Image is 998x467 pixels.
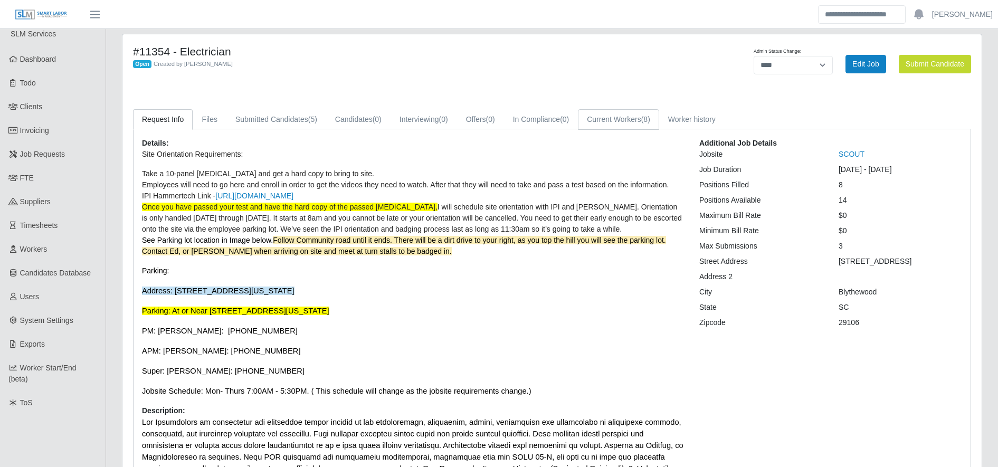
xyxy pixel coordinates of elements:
[818,5,906,24] input: Search
[691,271,831,282] div: Address 2
[142,287,294,295] span: Address: [STREET_ADDRESS][US_STATE]
[20,340,45,348] span: Exports
[133,60,151,69] span: Open
[20,126,49,135] span: Invoicing
[641,115,650,123] span: (8)
[691,149,831,160] div: Jobsite
[20,245,47,253] span: Workers
[20,55,56,63] span: Dashboard
[373,115,382,123] span: (0)
[439,115,448,123] span: (0)
[20,102,43,111] span: Clients
[845,55,886,73] a: Edit Job
[142,406,185,415] b: Description:
[142,266,169,275] span: Parking:
[20,292,40,301] span: Users
[831,179,970,190] div: 8
[699,139,777,147] b: Additional Job Details
[20,197,51,206] span: Suppliers
[578,109,659,130] a: Current Workers
[193,109,226,130] a: Files
[839,150,864,158] a: SCOUT
[142,139,169,147] b: Details:
[226,109,326,130] a: Submitted Candidates
[691,225,831,236] div: Minimum Bill Rate
[691,287,831,298] div: City
[142,327,298,335] span: PM: [PERSON_NAME]: [PHONE_NUMBER]
[142,347,301,355] span: APM: [PERSON_NAME]: [PHONE_NUMBER]
[142,236,666,255] span: Follow Community road until it ends. There will be a dirt drive to your right, as you top the hil...
[831,164,970,175] div: [DATE] - [DATE]
[15,9,68,21] img: SLM Logo
[391,109,457,130] a: Interviewing
[691,164,831,175] div: Job Duration
[133,109,193,130] a: Request Info
[142,180,669,189] span: Employees will need to go here and enroll in order to get the videos they need to watch. After th...
[659,109,725,130] a: Worker history
[691,179,831,190] div: Positions Filled
[831,195,970,206] div: 14
[560,115,569,123] span: (0)
[142,203,438,211] span: Once you have passed your test and have the hard copy of the passed [MEDICAL_DATA],
[932,9,993,20] a: [PERSON_NAME]
[691,210,831,221] div: Maximum Bill Rate
[20,79,36,87] span: Todo
[20,174,34,182] span: FTE
[831,287,970,298] div: Blythewood
[691,302,831,313] div: State
[142,307,329,315] span: Parking: At or Near [STREET_ADDRESS][US_STATE]
[504,109,578,130] a: In Compliance
[831,256,970,267] div: [STREET_ADDRESS]
[20,269,91,277] span: Candidates Database
[142,203,682,233] span: I will schedule site orientation with IPI and [PERSON_NAME]. Orientation is only handled [DATE] t...
[457,109,504,130] a: Offers
[142,150,243,158] span: Site Orientation Requirements:
[326,109,391,130] a: Candidates
[20,316,73,325] span: System Settings
[691,256,831,267] div: Street Address
[142,169,374,178] span: Take a 10-panel [MEDICAL_DATA] and get a hard copy to bring to site.
[20,221,58,230] span: Timesheets
[486,115,495,123] span: (0)
[215,192,293,200] a: [URL][DOMAIN_NAME]
[142,192,293,200] span: IPI Hammertech Link -
[831,241,970,252] div: 3
[899,55,971,73] button: Submit Candidate
[142,236,666,255] span: See Parking lot location in Image below.
[754,48,801,55] label: Admin Status Change:
[831,302,970,313] div: SC
[20,398,33,407] span: ToS
[831,225,970,236] div: $0
[308,115,317,123] span: (5)
[8,364,77,383] span: Worker Start/End (beta)
[142,367,305,375] span: Super: [PERSON_NAME]: [PHONE_NUMBER]
[691,195,831,206] div: Positions Available
[831,210,970,221] div: $0
[831,317,970,328] div: 29106
[20,150,65,158] span: Job Requests
[11,30,56,38] span: SLM Services
[133,45,615,58] h4: #11354 - Electrician
[142,387,531,395] span: Jobsite Schedule: Mon- Thurs 7:00AM - 5:30PM. ( This schedule will change as the jobsite requirem...
[691,317,831,328] div: Zipcode
[691,241,831,252] div: Max Submissions
[154,61,233,67] span: Created by [PERSON_NAME]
